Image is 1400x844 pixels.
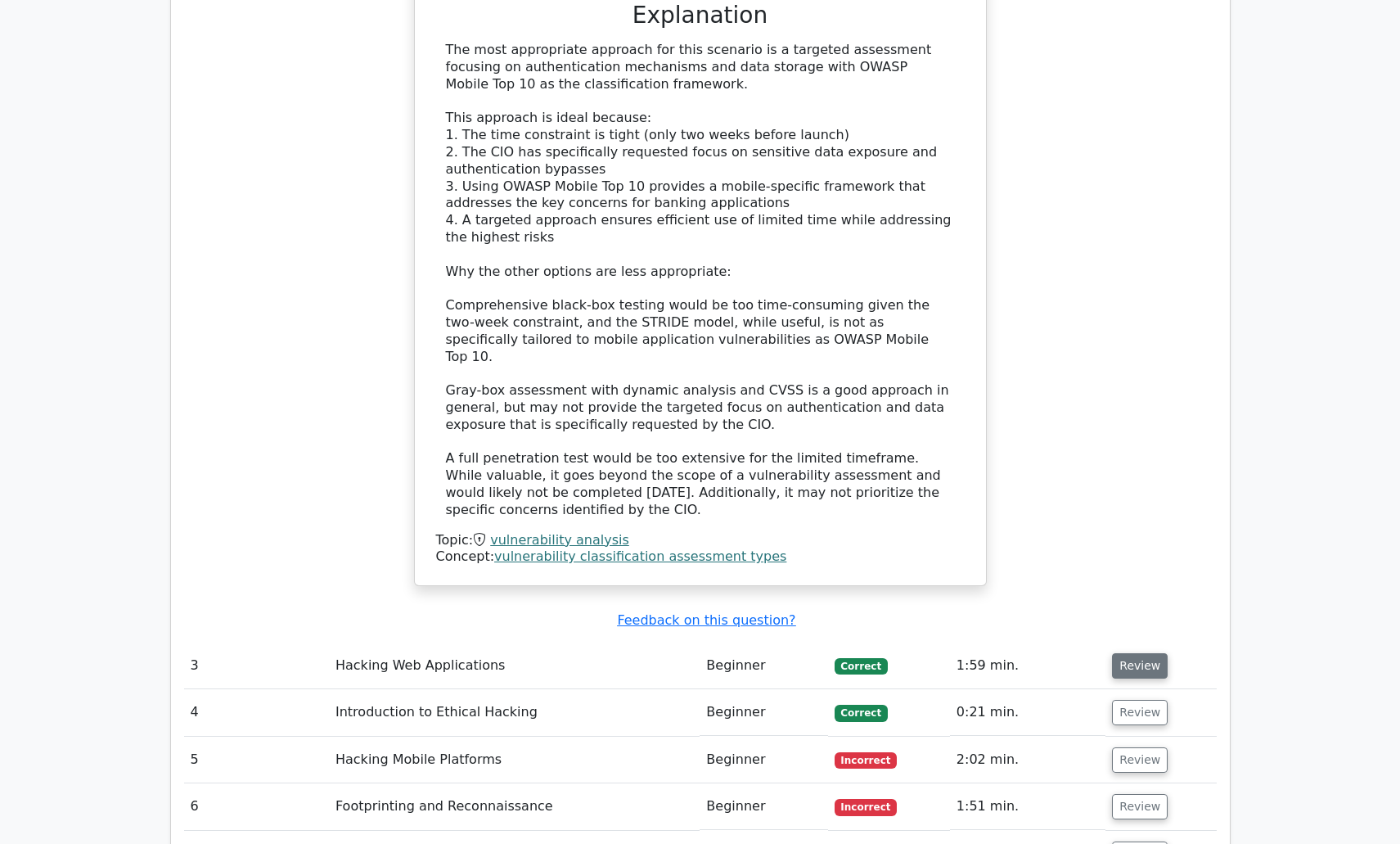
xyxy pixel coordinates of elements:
[1112,700,1168,725] button: Review
[1112,747,1168,773] button: Review
[700,689,827,736] td: Beginner
[329,737,700,783] td: Hacking Mobile Platforms
[835,752,898,769] span: Incorrect
[184,643,329,689] td: 3
[329,783,700,830] td: Footprinting and Reconnaissance
[835,658,888,675] span: Correct
[700,783,827,830] td: Beginner
[184,783,329,830] td: 6
[950,783,1105,830] td: 1:51 min.
[950,689,1105,736] td: 0:21 min.
[446,2,955,29] h3: Explanation
[436,532,965,549] div: Topic:
[490,532,629,548] a: vulnerability analysis
[835,705,888,721] span: Correct
[329,689,700,736] td: Introduction to Ethical Hacking
[950,643,1105,689] td: 1:59 min.
[700,643,827,689] td: Beginner
[329,643,700,689] td: Hacking Web Applications
[184,689,329,736] td: 4
[700,737,827,783] td: Beginner
[436,548,965,566] div: Concept:
[1112,794,1168,819] button: Review
[835,799,898,815] span: Incorrect
[950,737,1105,783] td: 2:02 min.
[446,42,955,518] div: The most appropriate approach for this scenario is a targeted assessment focusing on authenticati...
[184,737,329,783] td: 5
[617,612,795,628] a: Feedback on this question?
[494,548,786,564] a: vulnerability classification assessment types
[1112,653,1168,679] button: Review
